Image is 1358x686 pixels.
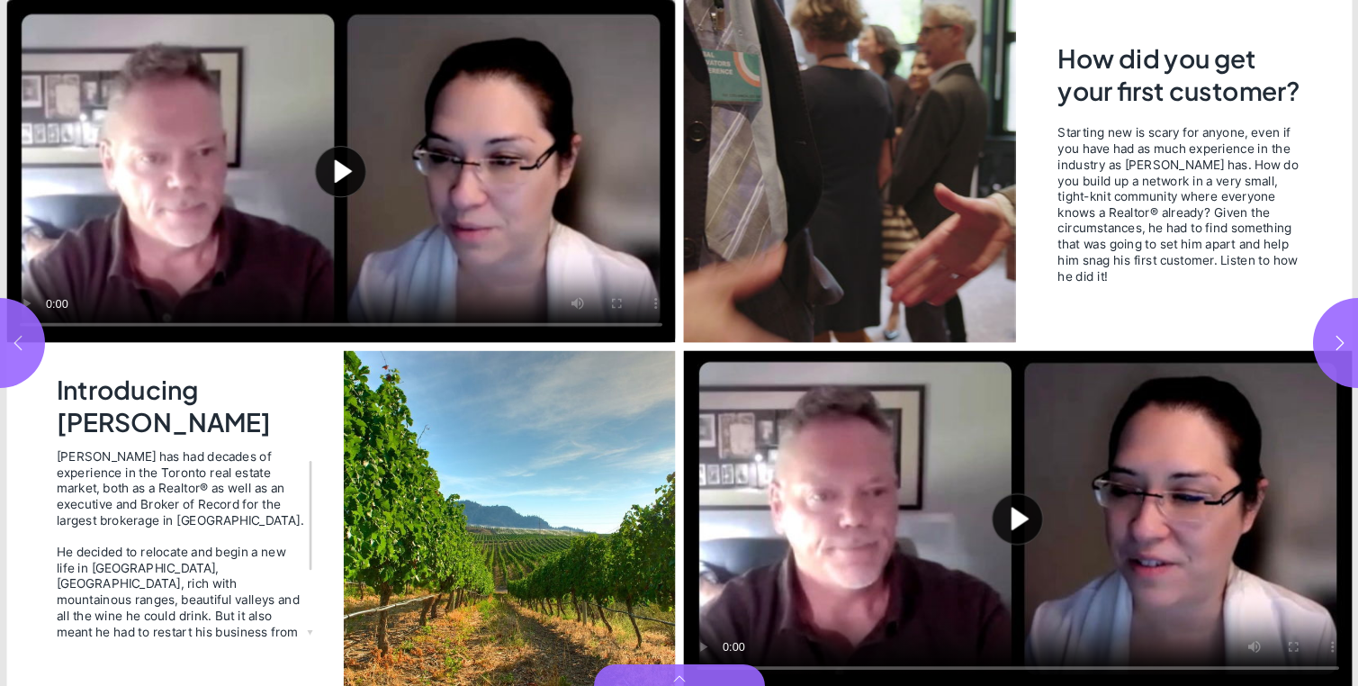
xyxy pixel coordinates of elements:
[1057,125,1298,284] span: Starting new is scary for anyone, even if you have had as much experience in the industry as [PER...
[56,448,304,528] div: [PERSON_NAME] has had decades of experience in the Toronto real estate market, both as a Realtor®...
[1057,42,1302,112] h2: How did you get your first customer?
[56,374,309,437] h2: Introducing [PERSON_NAME]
